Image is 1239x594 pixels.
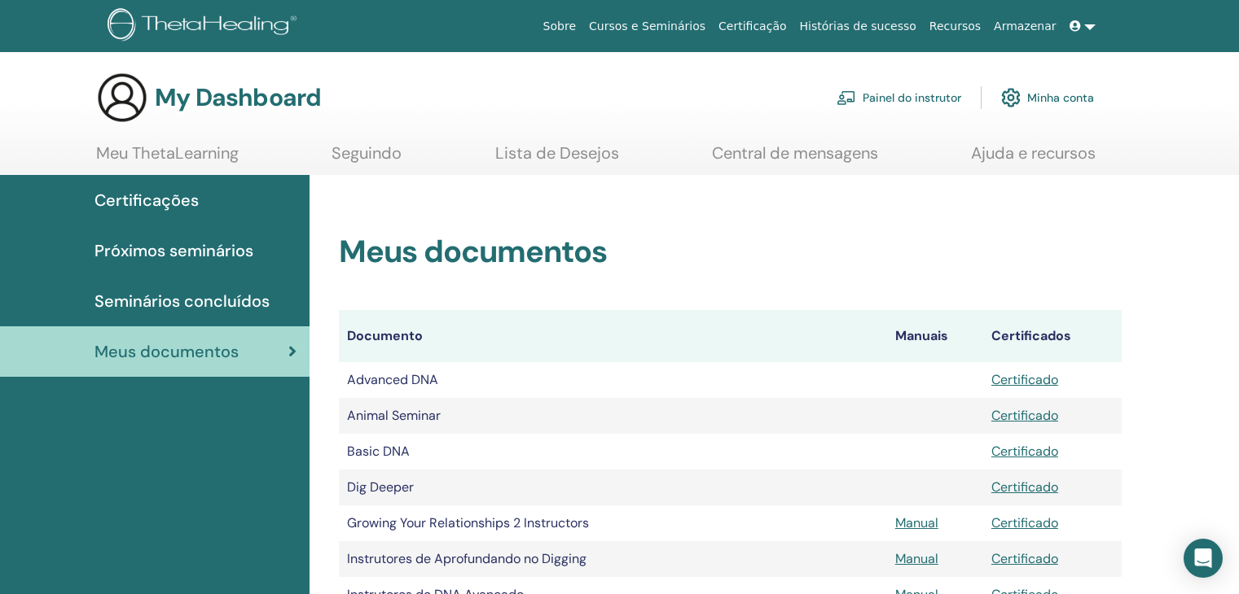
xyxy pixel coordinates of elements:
[339,362,887,398] td: Advanced DNA
[971,143,1096,175] a: Ajuda e recursos
[96,143,239,175] a: Meu ThetaLearning
[96,72,148,124] img: generic-user-icon.jpg
[793,11,923,41] a: Histórias de sucesso
[94,238,253,263] span: Próximos seminários
[495,143,619,175] a: Lista de Desejos
[887,310,983,362] th: Manuais
[108,8,302,45] img: logo.png
[339,310,887,362] th: Documento
[837,80,961,116] a: Painel do instrutor
[991,550,1058,567] a: Certificado
[1184,539,1223,578] div: Open Intercom Messenger
[987,11,1062,41] a: Armazenar
[712,143,878,175] a: Central de mensagens
[332,143,402,175] a: Seguindo
[991,371,1058,388] a: Certificado
[94,289,270,313] span: Seminários concluídos
[923,11,987,41] a: Recursos
[339,398,887,434] td: Animal Seminar
[1001,80,1094,116] a: Minha conta
[537,11,582,41] a: Sobre
[94,188,199,212] span: Certificações
[837,90,856,105] img: chalkboard-teacher.svg
[712,11,793,41] a: Certificação
[339,470,887,505] td: Dig Deeper
[991,407,1058,424] a: Certificado
[94,339,239,364] span: Meus documentos
[991,443,1058,460] a: Certificado
[339,234,1122,271] h2: Meus documentos
[895,550,938,567] a: Manual
[339,434,887,470] td: Basic DNA
[339,541,887,577] td: Instrutores de Aprofundando no Digging
[155,83,321,112] h3: My Dashboard
[582,11,712,41] a: Cursos e Seminários
[1001,84,1021,111] img: cog.svg
[983,310,1122,362] th: Certificados
[339,505,887,541] td: Growing Your Relationships 2 Instructors
[991,478,1058,496] a: Certificado
[895,514,938,531] a: Manual
[991,514,1058,531] a: Certificado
